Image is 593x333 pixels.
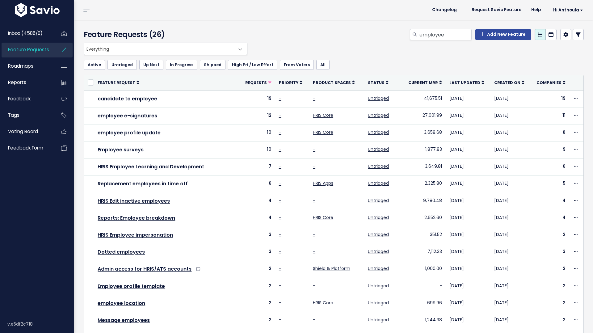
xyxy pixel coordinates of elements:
[239,312,275,329] td: 2
[279,180,281,186] a: -
[490,261,531,278] td: [DATE]
[368,197,389,204] a: Untriaged
[313,112,333,118] a: HRIS Core
[98,79,139,86] a: Feature Request
[490,142,531,159] td: [DATE]
[368,214,389,221] a: Untriaged
[7,316,74,332] div: v.e5df2c718
[279,283,281,289] a: -
[368,163,389,169] a: Untriaged
[475,29,531,40] a: Add New Feature
[531,261,569,278] td: 2
[402,278,446,295] td: -
[531,91,569,107] td: 19
[446,278,491,295] td: [DATE]
[239,124,275,141] td: 10
[8,128,38,135] span: Voting Board
[313,95,315,101] a: -
[98,300,145,307] a: employee location
[98,146,144,153] a: Employee surveys
[446,210,491,227] td: [DATE]
[526,5,546,15] a: Help
[490,295,531,312] td: [DATE]
[313,129,333,135] a: HRIS Core
[402,227,446,244] td: 351.52
[553,8,583,12] span: Hi Anthoula
[98,197,170,204] a: HRIS Edit inactive employees
[449,80,480,85] span: Last Updated
[313,214,333,221] a: HRIS Core
[490,107,531,124] td: [DATE]
[2,141,51,155] a: Feedback form
[446,142,491,159] td: [DATE]
[531,312,569,329] td: 2
[2,43,51,57] a: Feature Requests
[239,244,275,261] td: 3
[313,163,315,169] a: -
[490,176,531,193] td: [DATE]
[490,278,531,295] td: [DATE]
[446,244,491,261] td: [DATE]
[402,176,446,193] td: 2,325.80
[402,244,446,261] td: 7,112.33
[419,29,472,40] input: Search features...
[200,60,225,70] a: Shipped
[368,231,389,238] a: Untriaged
[98,80,135,85] span: Feature Request
[239,295,275,312] td: 2
[546,5,588,15] a: Hi Anthoula
[98,180,188,187] a: Replacement employees in time off
[279,80,298,85] span: Priority
[368,283,389,289] a: Untriaged
[313,283,315,289] a: -
[536,80,561,85] span: Companies
[98,317,150,324] a: Message employees
[313,79,355,86] a: Product Spaces
[239,159,275,176] td: 7
[84,43,247,55] span: Everything
[8,63,33,69] span: Roadmaps
[280,60,314,70] a: From Voters
[2,26,51,40] a: Inbox (4586/0)
[8,112,19,118] span: Tags
[239,91,275,107] td: 19
[8,46,49,53] span: Feature Requests
[408,79,442,86] a: Current MRR
[402,159,446,176] td: 3,649.81
[228,60,277,70] a: High Pri / Low Effort
[368,317,389,323] a: Untriaged
[8,30,43,36] span: Inbox (4586/0)
[313,146,315,152] a: -
[239,261,275,278] td: 2
[490,91,531,107] td: [DATE]
[313,231,315,238] a: -
[446,124,491,141] td: [DATE]
[402,312,446,329] td: 1,244.38
[402,193,446,210] td: 9,780.48
[368,129,389,135] a: Untriaged
[368,265,389,272] a: Untriaged
[446,312,491,329] td: [DATE]
[279,79,302,86] a: Priority
[279,129,281,135] a: -
[239,278,275,295] td: 2
[166,60,197,70] a: In Progress
[239,142,275,159] td: 10
[368,80,385,85] span: Status
[98,283,165,290] a: Employee profile template
[279,112,281,118] a: -
[279,197,281,204] a: -
[279,146,281,152] a: -
[368,248,389,255] a: Untriaged
[402,107,446,124] td: 27,001.99
[531,227,569,244] td: 2
[313,317,315,323] a: -
[408,80,438,85] span: Current MRR
[279,265,281,272] a: -
[2,59,51,73] a: Roadmaps
[531,295,569,312] td: 2
[8,95,31,102] span: Feedback
[494,79,524,86] a: Created On
[8,79,26,86] span: Reports
[239,107,275,124] td: 12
